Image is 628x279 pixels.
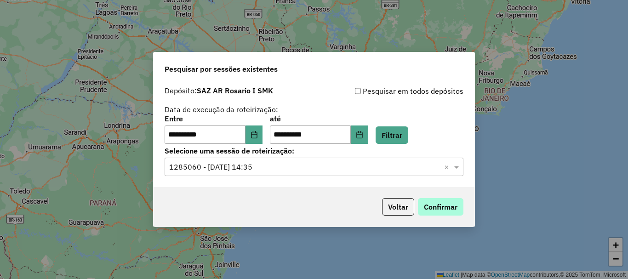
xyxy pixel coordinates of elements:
label: Data de execução da roteirização: [165,104,278,115]
button: Confirmar [418,198,463,216]
div: Pesquisar em todos depósitos [314,85,463,97]
button: Choose Date [245,125,263,144]
button: Choose Date [351,125,368,144]
button: Filtrar [376,126,408,144]
label: até [270,113,368,124]
button: Voltar [382,198,414,216]
span: Clear all [444,161,452,172]
label: Selecione uma sessão de roteirização: [165,145,463,156]
span: Pesquisar por sessões existentes [165,63,278,74]
label: Entre [165,113,263,124]
strong: SAZ AR Rosario I SMK [197,86,273,95]
label: Depósito: [165,85,273,96]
